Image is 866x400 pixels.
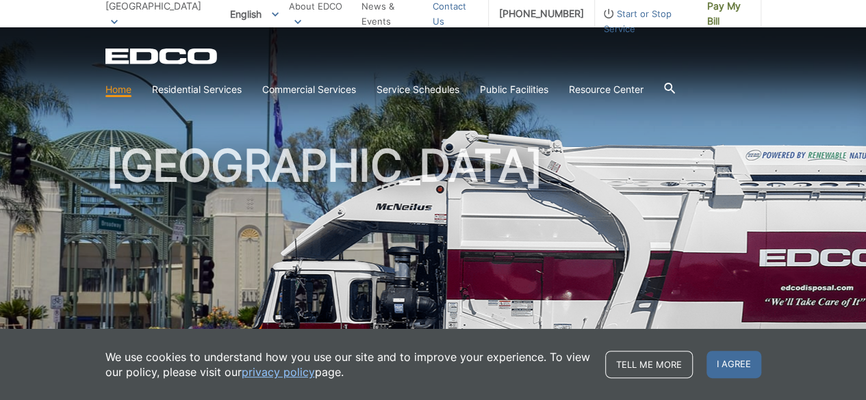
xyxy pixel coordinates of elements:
[262,82,356,97] a: Commercial Services
[706,351,761,378] span: I agree
[105,349,591,379] p: We use cookies to understand how you use our site and to improve your experience. To view our pol...
[220,3,289,25] span: English
[480,82,548,97] a: Public Facilities
[377,82,459,97] a: Service Schedules
[605,351,693,378] a: Tell me more
[242,364,315,379] a: privacy policy
[152,82,242,97] a: Residential Services
[105,82,131,97] a: Home
[569,82,644,97] a: Resource Center
[105,48,219,64] a: EDCD logo. Return to the homepage.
